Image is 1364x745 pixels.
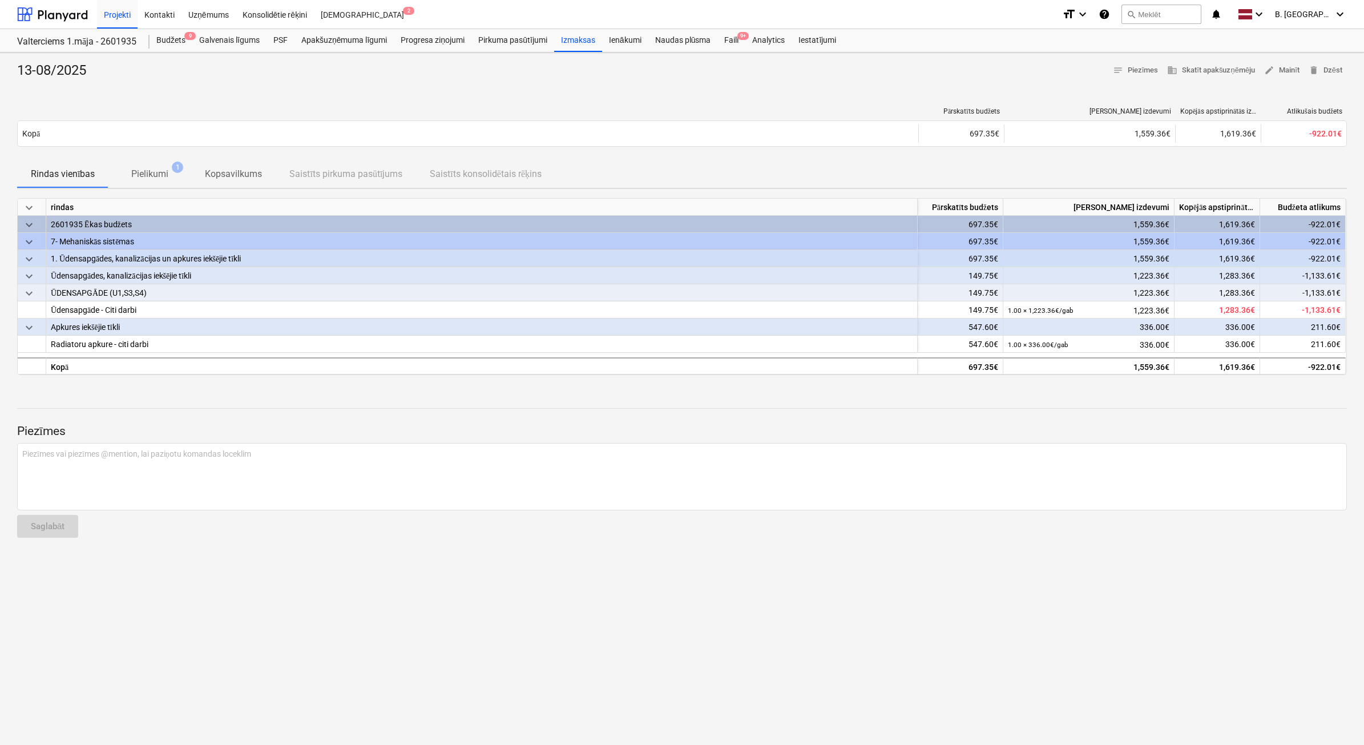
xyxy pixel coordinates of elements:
a: Budžets9 [150,29,192,52]
div: 211.60€ [1260,319,1346,336]
div: -1,133.61€ [1260,267,1346,284]
span: Skatīt apakšuzņēmēju [1167,64,1255,77]
div: Kopā [46,357,918,374]
span: Radiatoru apkure - citi darbi [51,340,148,349]
div: rindas [46,199,918,216]
i: Zināšanu pamats [1099,7,1110,21]
div: 697.35€ [918,357,1003,374]
span: 9 [184,32,196,40]
a: Analytics [745,29,792,52]
div: Pirkuma pasūtījumi [471,29,554,52]
i: keyboard_arrow_down [1252,7,1266,21]
span: -1,133.61€ [1302,305,1341,315]
span: keyboard_arrow_down [22,287,36,300]
div: 1,559.36€ [1008,233,1169,250]
div: 547.60€ [918,336,1003,353]
i: format_size [1062,7,1076,21]
span: keyboard_arrow_down [22,218,36,232]
div: 547.60€ [918,319,1003,336]
div: -922.01€ [1260,216,1346,233]
span: notes [1113,65,1123,75]
a: Naudas plūsma [648,29,718,52]
span: search [1127,10,1136,19]
div: 1,619.36€ [1175,216,1260,233]
i: notifications [1210,7,1222,21]
span: 1,283.36€ [1219,305,1255,315]
div: 1. Ūdensapgādes, kanalizācijas un apkures iekšējie tīkli [51,250,913,267]
i: keyboard_arrow_down [1333,7,1347,21]
div: 149.75€ [918,301,1003,319]
a: Iestatījumi [792,29,843,52]
div: Atlikušais budžets [1266,107,1342,116]
span: edit [1264,65,1274,75]
small: 1.00 × 336.00€ / gab [1008,341,1068,349]
a: Izmaksas [554,29,602,52]
span: B. [GEOGRAPHIC_DATA] [1275,10,1332,19]
div: 1,283.36€ [1175,267,1260,284]
div: 1,223.36€ [1008,267,1169,284]
a: Progresa ziņojumi [394,29,471,52]
span: keyboard_arrow_down [22,252,36,266]
div: Kopējās apstiprinātās izmaksas [1180,107,1257,116]
span: 9+ [737,32,749,40]
div: -922.01€ [1260,357,1346,374]
div: 1,223.36€ [1008,301,1169,319]
iframe: Chat Widget [1307,690,1364,745]
button: Skatīt apakšuzņēmēju [1163,62,1260,79]
span: Ūdensapgāde - Citi darbi [51,305,136,315]
button: Meklēt [1121,5,1201,24]
div: Kopējās apstiprinātās izmaksas [1175,199,1260,216]
div: 1,619.36€ [1175,233,1260,250]
p: Kopā [22,128,40,139]
span: keyboard_arrow_down [22,269,36,283]
span: -922.01€ [1309,129,1342,138]
span: keyboard_arrow_down [22,235,36,249]
div: 1,283.36€ [1175,284,1260,301]
div: ŪDENSAPGĀDE (U1,S3,S4) [51,284,913,301]
div: 149.75€ [918,284,1003,301]
div: Pārskatīts budžets [923,107,1000,116]
p: Pielikumi [131,167,168,181]
button: Piezīmes [1108,62,1163,79]
div: Valterciems 1.māja - 2601935 [17,36,136,48]
a: Faili9+ [717,29,745,52]
div: -1,133.61€ [1260,284,1346,301]
div: Pārskatīts budžets [918,199,1003,216]
a: Ienākumi [602,29,648,52]
div: -922.01€ [1260,250,1346,267]
div: PSF [267,29,294,52]
div: 697.35€ [918,250,1003,267]
div: 336.00€ [1175,319,1260,336]
div: 2601935 Ēkas budžets [51,216,913,232]
div: Apkures iekšējie tīkli [51,319,913,335]
div: 336.00€ [1008,336,1169,353]
small: 1.00 × 1,223.36€ / gab [1008,307,1074,315]
span: Dzēst [1309,64,1342,77]
div: [PERSON_NAME] izdevumi [1009,107,1171,115]
div: 7- Mehaniskās sistēmas [51,233,913,249]
a: Galvenais līgums [192,29,267,52]
div: Faili [717,29,745,52]
p: Piezīmes [17,424,1347,440]
p: Rindas vienības [31,167,95,181]
div: 697.35€ [918,216,1003,233]
div: 1,559.36€ [1008,216,1169,233]
div: 1,559.36€ [1009,129,1171,138]
button: Mainīt [1260,62,1304,79]
div: 697.35€ [918,124,1004,143]
span: keyboard_arrow_down [22,201,36,215]
button: Dzēst [1304,62,1347,79]
span: Piezīmes [1113,64,1159,77]
div: Budžets [150,29,192,52]
span: delete [1309,65,1319,75]
div: 1,559.36€ [1008,359,1169,376]
div: 1,619.36€ [1175,357,1260,374]
a: Apakšuzņēmuma līgumi [294,29,394,52]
